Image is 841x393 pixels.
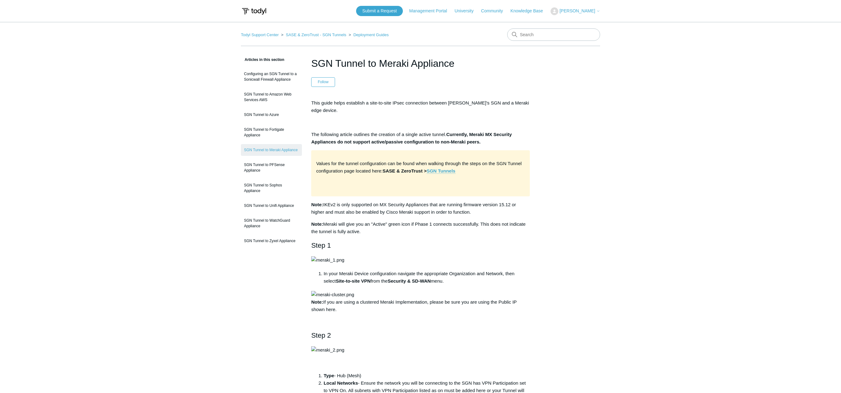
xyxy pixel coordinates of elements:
h2: Step 2 [311,330,530,341]
button: [PERSON_NAME] [551,7,600,15]
p: IKEv2 is only supported on MX Security Appliances that are running firmware version 15.12 or high... [311,201,530,216]
p: Values for the tunnel configuration can be found when walking through the steps on the SGN Tunnel... [316,160,525,175]
a: SGN Tunnel to Amazon Web Services AWS [241,88,302,106]
p: The following article outlines the creation of a single active tunnel. [311,131,530,146]
li: Deployment Guides [347,32,389,37]
li: Todyl Support Center [241,32,280,37]
a: Knowledge Base [511,8,549,14]
strong: Note: [311,221,323,227]
p: Meraki will give you an "Active" green icon if Phase 1 connects successfully. This does not indic... [311,220,530,235]
a: University [455,8,480,14]
a: Deployment Guides [353,32,389,37]
a: Community [481,8,509,14]
h2: Step 1 [311,240,530,251]
a: SGN Tunnel to PFSense Appliance [241,159,302,176]
a: SGN Tunnel to Zyxel Appliance [241,235,302,247]
button: Follow Article [311,77,335,87]
li: - Hub (Mesh) [324,372,530,379]
li: In your Meraki Device configuration navigate the appropriate Organization and Network, then selec... [324,270,530,285]
p: If you are using a clustered Meraki Implementation, please be sure you are using the Public IP sh... [311,291,530,313]
a: SGN Tunnels [427,168,455,174]
a: SASE & ZeroTrust - SGN Tunnels [286,32,346,37]
h1: SGN Tunnel to Meraki Appliance [311,56,530,71]
a: SGN Tunnel to WatchGuard Appliance [241,215,302,232]
a: SGN Tunnel to Fortigate Appliance [241,124,302,141]
a: SGN Tunnel to Unifi Appliance [241,200,302,211]
img: meraki_2.png [311,346,344,354]
span: [PERSON_NAME] [560,8,595,13]
span: Articles in this section [241,58,284,62]
strong: Site-to-site VPN [336,278,371,284]
strong: Currently, Meraki MX Security Appliances do not support active/passive configuration to non-Merak... [311,132,512,144]
li: SASE & ZeroTrust - SGN Tunnels [280,32,347,37]
strong: Security & SD-WAN [388,278,431,284]
a: SGN Tunnel to Meraki Appliance [241,144,302,156]
img: meraki-cluster.png [311,291,354,298]
strong: Type [324,373,334,378]
img: meraki_1.png [311,256,344,264]
a: SGN Tunnel to Sophos Appliance [241,179,302,197]
strong: SASE & ZeroTrust > [383,168,455,174]
a: Management Portal [409,8,453,14]
a: Configuring an SGN Tunnel to a Sonicwall Firewall Appliance [241,68,302,85]
a: Todyl Support Center [241,32,279,37]
strong: Local Networks [324,380,358,386]
a: SGN Tunnel to Azure [241,109,302,121]
input: Search [507,28,600,41]
strong: Note: [311,202,323,207]
strong: Note: [311,299,323,305]
p: This guide helps establish a site-to-site IPsec connection between [PERSON_NAME]'s SGN and a Mera... [311,99,530,114]
a: Submit a Request [356,6,403,16]
img: Todyl Support Center Help Center home page [241,6,267,17]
